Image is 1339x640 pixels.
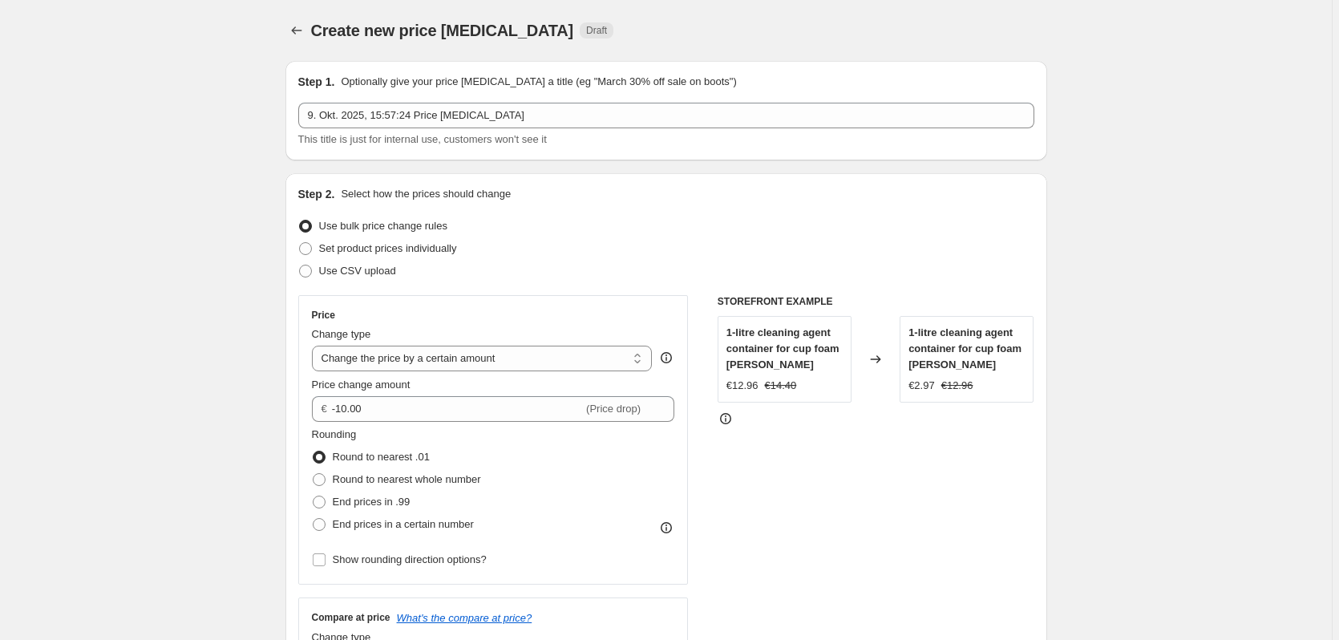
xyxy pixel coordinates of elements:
h3: Price [312,309,335,322]
h3: Compare at price [312,611,390,624]
div: €12.96 [726,378,758,394]
button: What's the compare at price? [397,612,532,624]
span: (Price drop) [586,403,641,415]
div: €2.97 [908,378,935,394]
strike: €12.96 [941,378,973,394]
span: 1-litre cleaning agent container for cup foam [PERSON_NAME] [726,326,839,371]
span: Round to nearest .01 [333,451,430,463]
h6: STOREFRONT EXAMPLE [718,295,1034,308]
span: Change type [312,328,371,340]
span: End prices in .99 [333,496,411,508]
span: € [322,403,327,415]
p: Optionally give your price [MEDICAL_DATA] a title (eg "March 30% off sale on boots") [341,74,736,90]
strike: €14.40 [765,378,797,394]
span: Round to nearest whole number [333,473,481,485]
input: 30% off holiday sale [298,103,1034,128]
span: This title is just for internal use, customers won't see it [298,133,547,145]
h2: Step 2. [298,186,335,202]
span: Use bulk price change rules [319,220,447,232]
span: Show rounding direction options? [333,553,487,565]
div: help [658,350,674,366]
span: Set product prices individually [319,242,457,254]
span: End prices in a certain number [333,518,474,530]
span: Price change amount [312,379,411,391]
span: Draft [586,24,607,37]
input: -10.00 [332,396,583,422]
h2: Step 1. [298,74,335,90]
p: Select how the prices should change [341,186,511,202]
span: Rounding [312,428,357,440]
span: Create new price [MEDICAL_DATA] [311,22,574,39]
span: Use CSV upload [319,265,396,277]
button: Price change jobs [285,19,308,42]
span: 1-litre cleaning agent container for cup foam [PERSON_NAME] [908,326,1021,371]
